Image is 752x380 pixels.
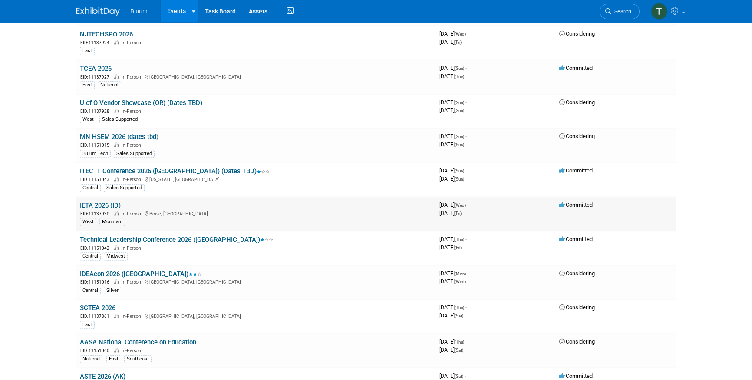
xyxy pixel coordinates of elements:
[80,81,95,89] div: East
[114,177,119,181] img: In-Person Event
[465,99,467,106] span: -
[559,338,595,345] span: Considering
[106,355,121,363] div: East
[80,202,121,209] a: IETA 2026 (ID)
[559,236,593,242] span: Committed
[455,348,463,353] span: (Sat)
[122,142,144,148] span: In-Person
[80,30,133,38] a: NJTECHSPO 2026
[114,40,119,44] img: In-Person Event
[80,211,113,216] span: EID: 11137930
[80,150,111,158] div: Bluum Tech
[122,74,144,80] span: In-Person
[559,202,593,208] span: Committed
[465,338,467,345] span: -
[122,348,144,354] span: In-Person
[80,278,432,285] div: [GEOGRAPHIC_DATA], [GEOGRAPHIC_DATA]
[122,177,144,182] span: In-Person
[80,73,432,80] div: [GEOGRAPHIC_DATA], [GEOGRAPHIC_DATA]
[455,177,464,182] span: (Sun)
[455,66,464,71] span: (Sun)
[122,245,144,251] span: In-Person
[611,8,631,15] span: Search
[439,73,464,79] span: [DATE]
[467,30,468,37] span: -
[559,99,595,106] span: Considering
[439,99,467,106] span: [DATE]
[104,184,145,192] div: Sales Supported
[439,312,463,319] span: [DATE]
[130,8,148,15] span: Bluum
[80,321,95,329] div: East
[124,355,152,363] div: Southeast
[439,39,462,45] span: [DATE]
[559,304,595,311] span: Considering
[559,65,593,71] span: Committed
[80,133,158,141] a: MN HSEM 2026 (dates tbd)
[439,278,466,284] span: [DATE]
[455,374,463,379] span: (Sat)
[559,133,595,139] span: Considering
[80,270,201,278] a: IDEAcon 2026 ([GEOGRAPHIC_DATA])
[114,314,119,318] img: In-Person Event
[80,99,202,107] a: U of O Vendor Showcase (OR) (Dates TBD)
[80,65,112,73] a: TCEA 2026
[80,75,113,79] span: EID: 11137927
[80,312,432,320] div: [GEOGRAPHIC_DATA], [GEOGRAPHIC_DATA]
[80,184,101,192] div: Central
[455,108,464,113] span: (Sun)
[114,142,119,147] img: In-Person Event
[465,133,467,139] span: -
[114,211,119,215] img: In-Person Event
[122,279,144,285] span: In-Person
[439,270,468,277] span: [DATE]
[122,109,144,114] span: In-Person
[600,4,640,19] a: Search
[80,287,101,294] div: Central
[455,237,464,242] span: (Thu)
[465,373,466,379] span: -
[80,218,96,226] div: West
[439,141,464,148] span: [DATE]
[80,304,115,312] a: SCTEA 2026
[80,338,196,346] a: AASA National Conference on Education
[465,65,467,71] span: -
[99,116,140,123] div: Sales Supported
[651,3,667,20] img: Taylor Bradley
[114,74,119,79] img: In-Person Event
[455,169,464,173] span: (Sun)
[114,150,155,158] div: Sales Supported
[80,314,113,319] span: EID: 11137861
[439,338,467,345] span: [DATE]
[455,305,464,310] span: (Thu)
[455,340,464,344] span: (Thu)
[455,100,464,105] span: (Sun)
[114,109,119,113] img: In-Person Event
[114,348,119,352] img: In-Person Event
[559,270,595,277] span: Considering
[439,30,468,37] span: [DATE]
[104,252,128,260] div: Midwest
[80,109,113,114] span: EID: 11137928
[80,348,113,353] span: EID: 11151060
[114,245,119,250] img: In-Person Event
[559,167,593,174] span: Committed
[455,245,462,250] span: (Fri)
[455,211,462,216] span: (Fri)
[439,236,467,242] span: [DATE]
[455,279,466,284] span: (Wed)
[80,40,113,45] span: EID: 11137924
[455,32,466,36] span: (Wed)
[80,280,113,284] span: EID: 11151016
[439,133,467,139] span: [DATE]
[465,304,467,311] span: -
[439,167,467,174] span: [DATE]
[99,218,125,226] div: Mountain
[439,202,468,208] span: [DATE]
[439,107,464,113] span: [DATE]
[467,202,468,208] span: -
[104,287,121,294] div: Silver
[80,47,95,55] div: East
[455,314,463,318] span: (Sat)
[439,210,462,216] span: [DATE]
